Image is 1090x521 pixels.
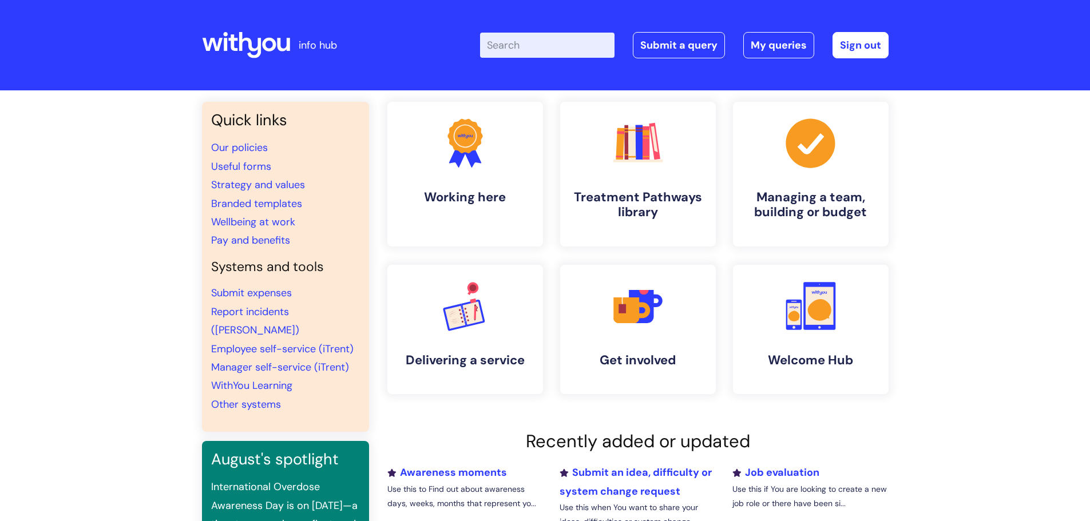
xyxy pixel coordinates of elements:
[211,160,271,173] a: Useful forms
[387,482,543,511] p: Use this to Find out about awareness days, weeks, months that represent yo...
[833,32,889,58] a: Sign out
[480,33,615,58] input: Search
[387,102,543,246] a: Working here
[211,305,299,337] a: Report incidents ([PERSON_NAME])
[733,265,889,394] a: Welcome Hub
[211,450,360,468] h3: August's spotlight
[299,36,337,54] p: info hub
[742,190,879,220] h4: Managing a team, building or budget
[211,397,281,411] a: Other systems
[211,360,349,374] a: Manager self-service (iTrent)
[387,265,543,394] a: Delivering a service
[397,190,534,205] h4: Working here
[211,342,354,356] a: Employee self-service (iTrent)
[211,259,360,275] h4: Systems and tools
[742,353,879,368] h4: Welcome Hub
[732,466,819,479] a: Job evaluation
[211,215,295,229] a: Wellbeing at work
[560,466,712,498] a: Submit an idea, difficulty or system change request
[397,353,534,368] h4: Delivering a service
[211,111,360,129] h3: Quick links
[743,32,814,58] a: My queries
[211,233,290,247] a: Pay and benefits
[387,466,507,479] a: Awareness moments
[560,265,716,394] a: Get involved
[633,32,725,58] a: Submit a query
[480,32,889,58] div: | -
[387,431,889,452] h2: Recently added or updated
[560,102,716,246] a: Treatment Pathways library
[211,379,292,392] a: WithYou Learning
[211,178,305,192] a: Strategy and values
[569,190,707,220] h4: Treatment Pathways library
[211,141,268,154] a: Our policies
[732,482,888,511] p: Use this if You are looking to create a new job role or there have been si...
[733,102,889,246] a: Managing a team, building or budget
[569,353,707,368] h4: Get involved
[211,286,292,300] a: Submit expenses
[211,197,302,210] a: Branded templates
